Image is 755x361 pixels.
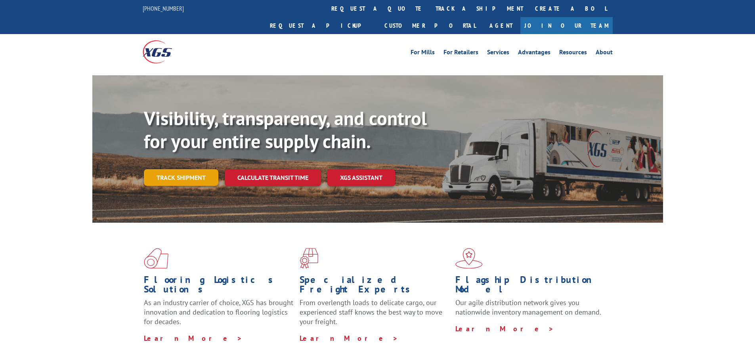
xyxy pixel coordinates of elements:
[378,17,482,34] a: Customer Portal
[487,49,509,58] a: Services
[144,106,427,153] b: Visibility, transparency, and control for your entire supply chain.
[455,275,605,298] h1: Flagship Distribution Model
[327,169,395,186] a: XGS ASSISTANT
[144,298,293,326] span: As an industry carrier of choice, XGS has brought innovation and dedication to flooring logistics...
[455,324,554,333] a: Learn More >
[443,49,478,58] a: For Retailers
[520,17,613,34] a: Join Our Team
[411,49,435,58] a: For Mills
[300,248,318,269] img: xgs-icon-focused-on-flooring-red
[264,17,378,34] a: Request a pickup
[225,169,321,186] a: Calculate transit time
[300,275,449,298] h1: Specialized Freight Experts
[482,17,520,34] a: Agent
[300,298,449,333] p: From overlength loads to delicate cargo, our experienced staff knows the best way to move your fr...
[455,248,483,269] img: xgs-icon-flagship-distribution-model-red
[559,49,587,58] a: Resources
[518,49,550,58] a: Advantages
[144,248,168,269] img: xgs-icon-total-supply-chain-intelligence-red
[144,275,294,298] h1: Flooring Logistics Solutions
[144,334,243,343] a: Learn More >
[144,169,218,186] a: Track shipment
[143,4,184,12] a: [PHONE_NUMBER]
[596,49,613,58] a: About
[300,334,398,343] a: Learn More >
[455,298,601,317] span: Our agile distribution network gives you nationwide inventory management on demand.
